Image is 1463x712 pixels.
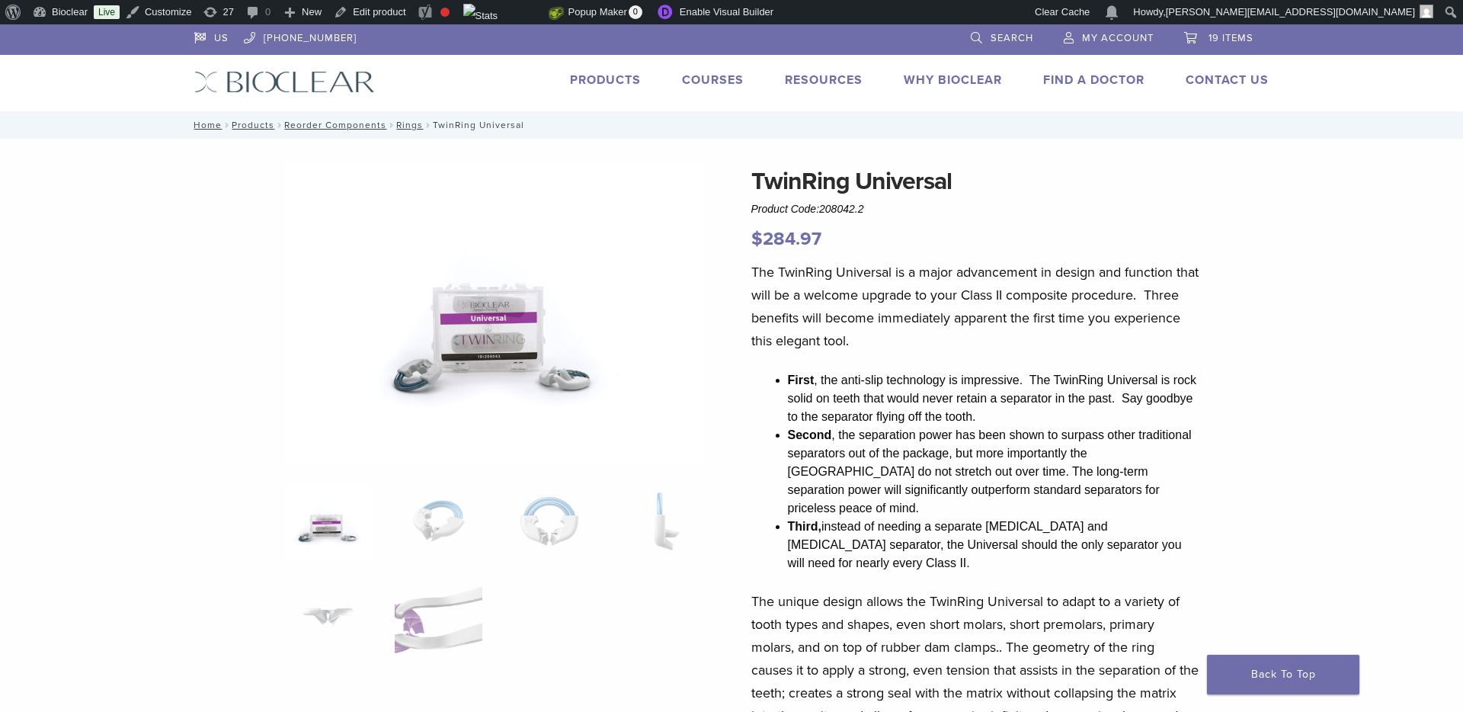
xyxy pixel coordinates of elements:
img: 208042.2-324x324.png [284,483,372,560]
a: Reorder Components [284,120,386,130]
a: Courses [682,72,744,88]
strong: Third, [788,520,821,533]
img: 208042.2 [284,163,705,463]
bdi: 284.97 [751,228,821,250]
img: TwinRing Universal - Image 3 [505,483,593,560]
li: instead of needing a separate [MEDICAL_DATA] and [MEDICAL_DATA] separator, the Universal should t... [788,518,1199,572]
span: / [423,121,433,129]
nav: TwinRing Universal [183,111,1280,139]
span: Search [991,32,1033,44]
a: Products [232,120,274,130]
span: $ [751,228,763,250]
span: 0 [629,5,642,19]
a: My Account [1064,24,1154,47]
span: My Account [1082,32,1154,44]
a: Back To Top [1207,655,1359,694]
li: , the anti-slip technology is impressive. The TwinRing Universal is rock solid on teeth that woul... [788,371,1199,426]
img: Bioclear [194,71,375,93]
img: TwinRing Universal - Image 6 [395,579,482,655]
div: Focus keyphrase not set [440,8,450,17]
strong: Second [788,428,832,441]
a: Contact Us [1186,72,1269,88]
a: US [194,24,229,47]
span: / [222,121,232,129]
a: Live [94,5,120,19]
a: Products [570,72,641,88]
a: Rings [396,120,423,130]
a: [PHONE_NUMBER] [244,24,357,47]
p: The TwinRing Universal is a major advancement in design and function that will be a welcome upgra... [751,261,1199,352]
span: / [274,121,284,129]
li: , the separation power has been shown to surpass other traditional separators out of the package,... [788,426,1199,518]
a: Why Bioclear [904,72,1002,88]
span: 208042.2 [819,203,863,215]
span: 19 items [1208,32,1253,44]
img: Views over 48 hours. Click for more Jetpack Stats. [463,4,549,22]
h1: TwinRing Universal [751,163,1199,200]
a: Home [189,120,222,130]
span: / [386,121,396,129]
a: 19 items [1184,24,1253,47]
a: Find A Doctor [1043,72,1144,88]
span: Product Code: [751,203,864,215]
span: [PERSON_NAME][EMAIL_ADDRESS][DOMAIN_NAME] [1166,6,1415,18]
strong: First [788,374,815,386]
a: Resources [785,72,863,88]
a: Search [971,24,1033,47]
img: TwinRing Universal - Image 4 [616,483,704,560]
img: TwinRing Universal - Image 2 [395,483,482,560]
img: TwinRing Universal - Image 5 [284,579,372,655]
